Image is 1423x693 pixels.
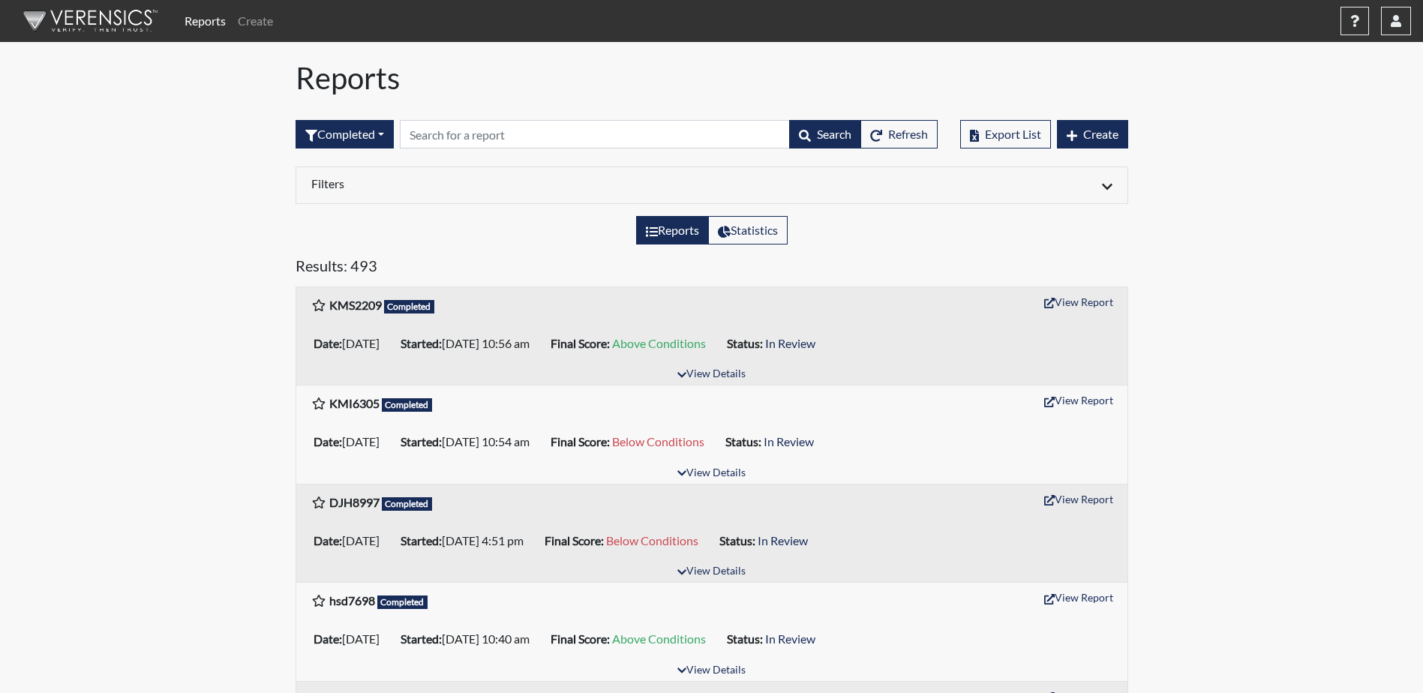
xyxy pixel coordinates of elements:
label: View statistics about completed interviews [708,216,788,244]
b: Status: [727,336,763,350]
div: Click to expand/collapse filters [300,176,1124,194]
button: Refresh [860,120,938,148]
span: Completed [384,300,435,313]
button: Search [789,120,861,148]
b: Final Score: [551,434,610,448]
b: KMS2209 [329,298,382,312]
b: Final Score: [551,336,610,350]
button: View Details [671,364,752,385]
b: KMI6305 [329,396,380,410]
span: Completed [382,497,433,511]
span: Export List [985,127,1041,141]
button: View Details [671,463,752,484]
span: Completed [382,398,433,412]
b: hsd7698 [329,593,375,607]
span: In Review [764,434,814,448]
b: Date: [314,631,342,646]
li: [DATE] [308,331,395,355]
h1: Reports [296,60,1128,96]
b: Status: [727,631,763,646]
span: In Review [758,533,808,547]
span: Search [817,127,851,141]
h5: Results: 493 [296,256,1128,280]
input: Search by Registration ID, Interview Number, or Investigation Name. [400,120,790,148]
b: Date: [314,336,342,350]
b: Started: [401,631,442,646]
span: Above Conditions [612,336,706,350]
button: Export List [960,120,1051,148]
span: Below Conditions [606,533,698,547]
b: Started: [401,533,442,547]
b: Date: [314,533,342,547]
button: View Report [1037,586,1120,609]
b: Final Score: [551,631,610,646]
b: DJH8997 [329,495,380,509]
b: Started: [401,434,442,448]
span: In Review [765,336,815,350]
span: Refresh [888,127,928,141]
span: Completed [377,595,428,609]
button: View Report [1037,290,1120,313]
b: Date: [314,434,342,448]
button: View Report [1037,487,1120,511]
label: View the list of reports [636,216,709,244]
b: Status: [725,434,761,448]
b: Status: [719,533,755,547]
span: Below Conditions [612,434,704,448]
button: Create [1057,120,1128,148]
button: View Details [671,562,752,582]
li: [DATE] 4:51 pm [395,529,539,553]
button: View Details [671,661,752,681]
span: In Review [765,631,815,646]
li: [DATE] 10:54 am [395,430,545,454]
a: Reports [179,6,232,36]
li: [DATE] [308,529,395,553]
div: Filter by interview status [296,120,394,148]
li: [DATE] 10:56 am [395,331,545,355]
li: [DATE] [308,627,395,651]
li: [DATE] [308,430,395,454]
button: View Report [1037,388,1120,412]
li: [DATE] 10:40 am [395,627,545,651]
b: Final Score: [545,533,604,547]
span: Above Conditions [612,631,706,646]
b: Started: [401,336,442,350]
a: Create [232,6,279,36]
span: Create [1083,127,1118,141]
button: Completed [296,120,394,148]
h6: Filters [311,176,701,190]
